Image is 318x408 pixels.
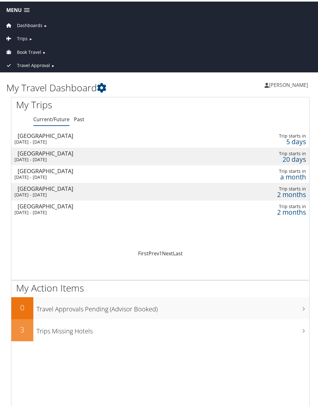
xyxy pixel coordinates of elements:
a: Prev [148,248,159,255]
span: ► [44,22,47,26]
h3: Trips Missing Hotels [36,322,309,334]
div: [DATE] - [DATE] [14,190,195,196]
div: Trip starts in [233,167,306,173]
div: 2 months [233,190,306,196]
div: [GEOGRAPHIC_DATA] [18,202,198,207]
a: [PERSON_NAME] [265,74,314,93]
h1: My Trips [16,97,156,110]
div: Trip starts in [233,149,306,155]
a: Next [162,248,173,255]
span: Dashboards [17,20,42,27]
a: Current/Future [33,114,70,121]
a: Past [74,114,84,121]
div: a month [233,173,306,178]
a: Travel Approval [5,61,50,67]
span: ► [51,62,55,66]
a: 3Trips Missing Hotels [11,318,309,340]
a: First [138,248,148,255]
span: ► [42,48,46,53]
div: [DATE] - [DATE] [14,173,195,178]
h1: My Travel Dashboard [6,80,160,93]
div: [GEOGRAPHIC_DATA] [18,184,198,190]
div: [GEOGRAPHIC_DATA] [18,149,198,155]
span: [PERSON_NAME] [269,80,308,87]
a: Last [173,248,183,255]
div: 20 days [233,155,306,161]
div: Trip starts in [233,202,306,208]
a: Dashboards [5,21,42,27]
span: Travel Approval [17,60,50,67]
div: 5 days [233,137,306,143]
span: ► [29,35,32,40]
h1: My Action Items [11,280,309,293]
div: 2 months [233,208,306,213]
div: [DATE] - [DATE] [14,155,195,161]
h2: 3 [11,323,33,333]
span: Book Travel [17,47,41,54]
div: [GEOGRAPHIC_DATA] [18,131,198,137]
span: Trips [17,34,28,41]
div: Trip starts in [233,132,306,137]
a: Book Travel [5,48,41,54]
div: Trip starts in [233,184,306,190]
div: [GEOGRAPHIC_DATA] [18,167,198,172]
div: [DATE] - [DATE] [14,208,195,214]
h2: 0 [11,301,33,311]
span: Menu [6,6,22,12]
a: 1 [159,248,162,255]
h3: Travel Approvals Pending (Advisor Booked) [36,300,309,312]
a: Menu [3,3,33,14]
a: 0Travel Approvals Pending (Advisor Booked) [11,296,309,318]
div: [DATE] - [DATE] [14,138,195,143]
a: Trips [5,34,28,40]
